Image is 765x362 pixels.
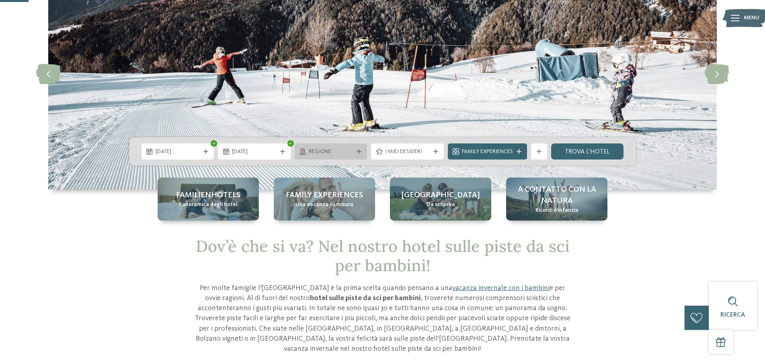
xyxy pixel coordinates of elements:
[514,184,599,207] span: A contatto con la natura
[192,283,574,354] p: Per molte famiglie l'[GEOGRAPHIC_DATA] è la prima scelta quando pensano a una e per ovvie ragioni...
[462,148,513,156] span: Family Experiences
[274,178,375,221] a: Hotel sulle piste da sci per bambini: divertimento senza confini Family experiences Una vacanza s...
[232,148,277,156] span: [DATE]
[158,178,259,221] a: Hotel sulle piste da sci per bambini: divertimento senza confini Familienhotels Panoramica degli ...
[452,284,550,292] a: vacanza invernale con i bambini
[196,236,570,276] span: Dov’è che si va? Nel nostro hotel sulle piste da sci per bambini!
[720,312,745,318] span: Ricerca
[390,178,491,221] a: Hotel sulle piste da sci per bambini: divertimento senza confini [GEOGRAPHIC_DATA] Da scoprire
[427,201,455,209] span: Da scoprire
[310,295,421,302] strong: hotel sulle piste da sci per bambini
[295,201,353,209] span: Una vacanza su misura
[286,190,363,201] span: Family experiences
[309,148,353,156] span: Regione
[506,178,607,221] a: Hotel sulle piste da sci per bambini: divertimento senza confini A contatto con la natura Ricordi...
[385,148,430,156] span: I miei desideri
[156,148,200,156] span: [DATE]
[551,143,624,160] a: trova l’hotel
[402,190,480,201] span: [GEOGRAPHIC_DATA]
[179,201,238,209] span: Panoramica degli hotel
[535,207,578,215] span: Ricordi d’infanzia
[176,190,240,201] span: Familienhotels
